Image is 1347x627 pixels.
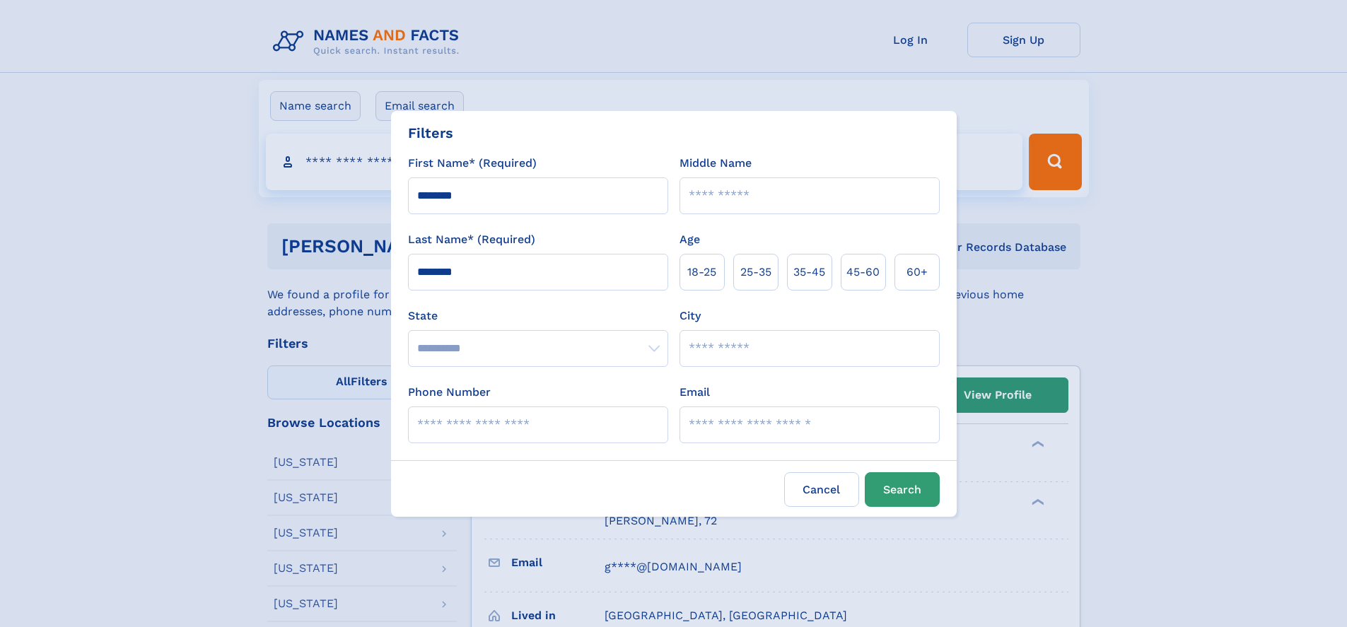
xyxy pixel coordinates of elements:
[784,472,859,507] label: Cancel
[846,264,880,281] span: 45‑60
[680,384,710,401] label: Email
[740,264,771,281] span: 25‑35
[680,155,752,172] label: Middle Name
[680,231,700,248] label: Age
[680,307,701,324] label: City
[408,307,668,324] label: State
[408,231,535,248] label: Last Name* (Required)
[408,155,537,172] label: First Name* (Required)
[865,472,940,507] button: Search
[408,122,453,143] div: Filters
[408,384,491,401] label: Phone Number
[687,264,716,281] span: 18‑25
[906,264,928,281] span: 60+
[793,264,825,281] span: 35‑45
